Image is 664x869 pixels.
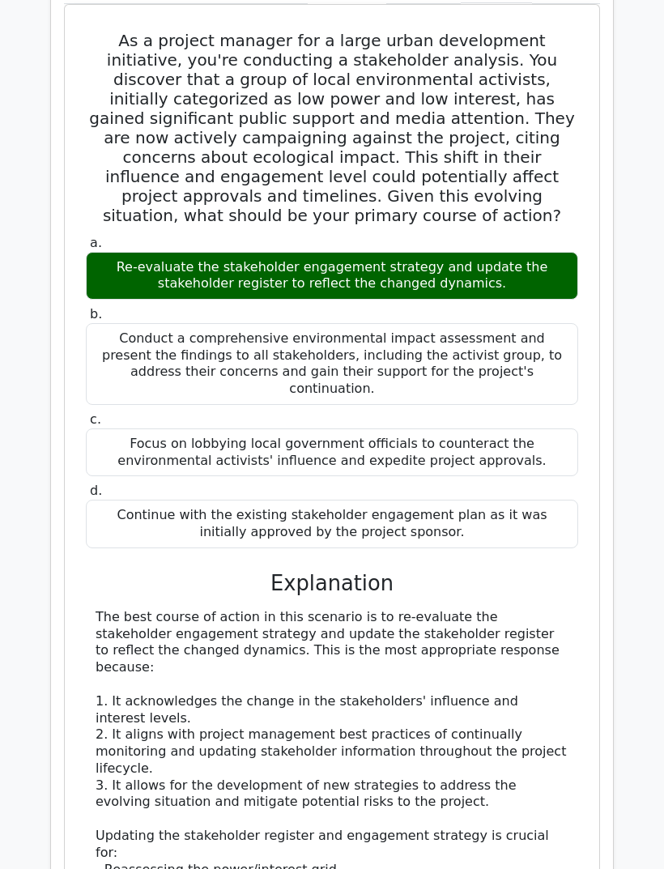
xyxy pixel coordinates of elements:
[86,252,578,300] div: Re-evaluate the stakeholder engagement strategy and update the stakeholder register to reflect th...
[86,428,578,477] div: Focus on lobbying local government officials to counteract the environmental activists' influence...
[90,411,101,427] span: c.
[90,235,102,250] span: a.
[86,323,578,405] div: Conduct a comprehensive environmental impact assessment and present the findings to all stakehold...
[90,306,102,322] span: b.
[86,500,578,548] div: Continue with the existing stakeholder engagement plan as it was initially approved by the projec...
[84,31,580,225] h5: As a project manager for a large urban development initiative, you're conducting a stakeholder an...
[90,483,102,498] span: d.
[96,571,568,596] h3: Explanation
